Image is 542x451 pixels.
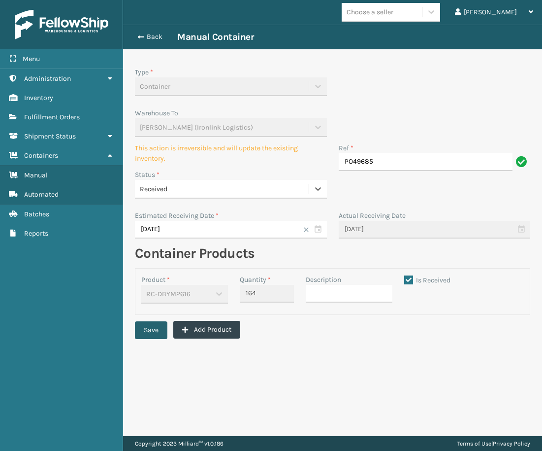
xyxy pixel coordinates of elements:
label: Status [135,171,159,179]
span: Shipment Status [24,132,76,140]
label: Quantity [240,275,271,285]
div: Choose a seller [347,7,393,17]
input: MM/DD/YYYY [135,221,327,239]
button: Save [135,321,167,339]
span: Reports [24,229,48,238]
span: Inventory [24,94,53,102]
span: Administration [24,74,71,83]
label: Actual Receiving Date [339,211,406,220]
span: Menu [23,55,40,63]
h2: Container Products [135,244,530,262]
label: Estimated Receiving Date [135,211,219,220]
span: Received [140,184,167,194]
label: Type [135,68,153,76]
input: MM/DD/YYYY [339,221,531,239]
label: Product [141,276,170,284]
div: | [457,436,530,451]
label: Description [306,275,341,285]
h3: Manual Container [177,31,254,43]
a: Privacy Policy [493,440,530,447]
label: Is Received [404,276,450,284]
img: logo [15,10,108,39]
p: Copyright 2023 Milliard™ v 1.0.186 [135,436,223,451]
label: Ref [339,143,353,153]
button: Back [132,33,177,41]
span: Fulfillment Orders [24,113,80,121]
span: Containers [24,151,58,160]
button: Add Product [173,321,240,339]
label: Warehouse To [135,109,178,117]
span: Manual [24,171,48,179]
p: This action is irreversible and will update the existing inventory. [135,143,327,164]
a: Terms of Use [457,440,491,447]
span: Batches [24,210,49,218]
span: Automated [24,190,59,199]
